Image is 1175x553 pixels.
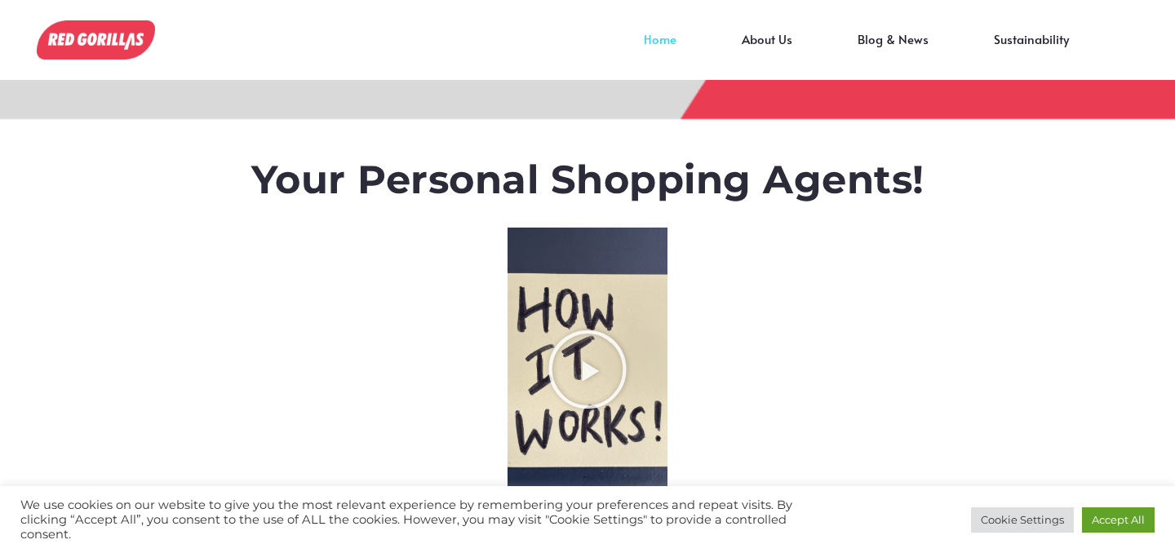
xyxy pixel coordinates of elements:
h1: Your Personal Shopping Agents! [144,157,1031,204]
a: Home [611,39,709,64]
a: Cookie Settings [971,507,1074,533]
img: RedGorillas Shopping App! [37,20,155,60]
a: Accept All [1082,507,1155,533]
a: Blog & News [825,39,961,64]
div: Play Video about RedGorillas How it Works [547,329,628,410]
a: About Us [709,39,825,64]
div: We use cookies on our website to give you the most relevant experience by remembering your prefer... [20,498,814,542]
a: Sustainability [961,39,1102,64]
